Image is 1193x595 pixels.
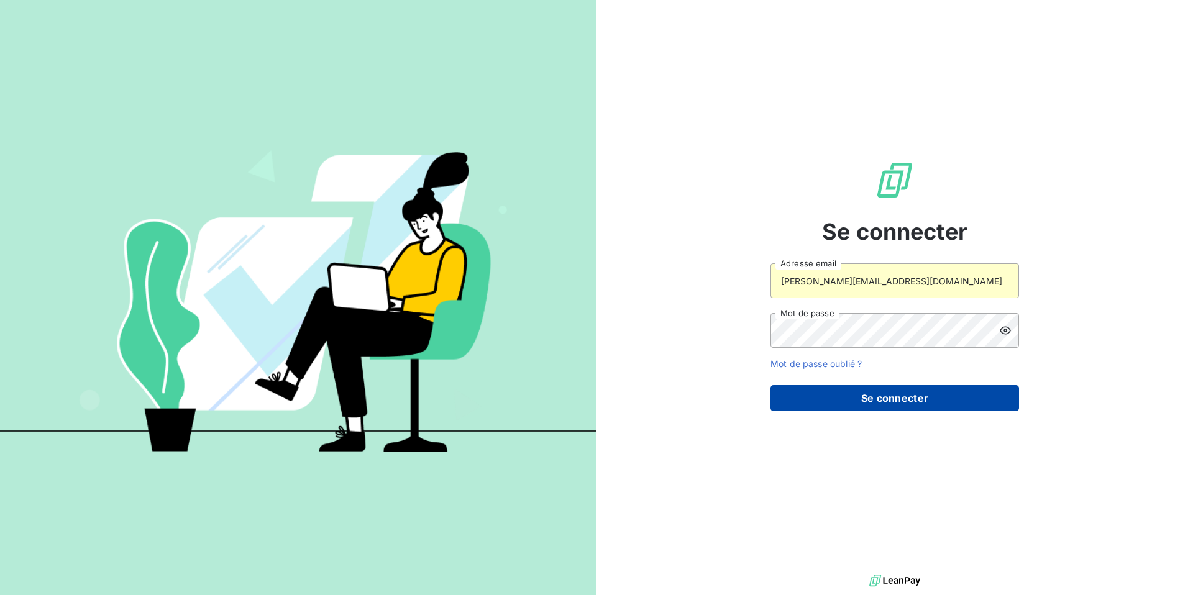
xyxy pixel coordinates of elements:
[770,263,1019,298] input: placeholder
[770,358,862,369] a: Mot de passe oublié ?
[869,571,920,590] img: logo
[875,160,915,200] img: Logo LeanPay
[770,385,1019,411] button: Se connecter
[822,215,967,248] span: Se connecter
